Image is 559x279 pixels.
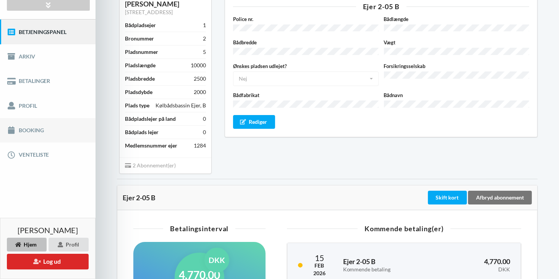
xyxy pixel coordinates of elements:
div: Medlemsnummer ejer [125,142,177,149]
div: Rediger [233,115,275,129]
div: 2000 [194,88,206,96]
div: Ejer 2-05 B [123,194,426,201]
div: Plads type [125,102,149,109]
div: 0 [203,128,206,136]
label: Bådlængde [384,15,529,23]
a: [STREET_ADDRESS] [125,9,173,15]
div: Kommende betaling(er) [287,225,521,232]
div: Bronummer [125,35,154,42]
div: DKK [443,266,510,273]
div: Betalingsinterval [133,225,266,232]
div: DKK [204,248,229,273]
div: Pladsnummer [125,48,158,56]
div: 1 [203,21,206,29]
div: Kommende betaling [343,266,432,273]
div: 0 [203,115,206,123]
span: 2 Abonnement(er) [125,162,176,169]
h3: 4,770.00 [443,257,510,273]
div: 15 [313,254,326,262]
label: Vægt [384,39,529,46]
label: Forsikringsselskab [384,62,529,70]
div: 5 [203,48,206,56]
div: Skift kort [428,191,467,204]
div: Ejer 2-05 B [233,3,529,10]
div: Afbryd abonnement [468,191,532,204]
h3: Ejer 2-05 B [343,257,432,273]
label: Bådfabrikat [233,91,378,99]
button: Log ud [7,254,89,269]
div: Bådpladslejer på land [125,115,176,123]
div: Bådplads lejer [125,128,159,136]
div: Hjem [7,238,47,251]
span: [PERSON_NAME] [18,226,78,234]
label: Bådbredde [233,39,378,46]
div: 2026 [313,269,326,277]
div: Pladsbredde [125,75,155,83]
div: Bådpladsejer [125,21,156,29]
div: 2500 [194,75,206,83]
div: Kølbådsbassin Ejer, B [156,102,206,109]
div: Pladslængde [125,62,156,69]
label: Bådnavn [384,91,529,99]
div: Pladsdybde [125,88,152,96]
label: Police nr. [233,15,378,23]
label: Ønskes pladsen udlejet? [233,62,378,70]
div: 10000 [191,62,206,69]
div: Profil [49,238,89,251]
div: Feb [313,262,326,269]
div: 2 [203,35,206,42]
div: 1284 [194,142,206,149]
